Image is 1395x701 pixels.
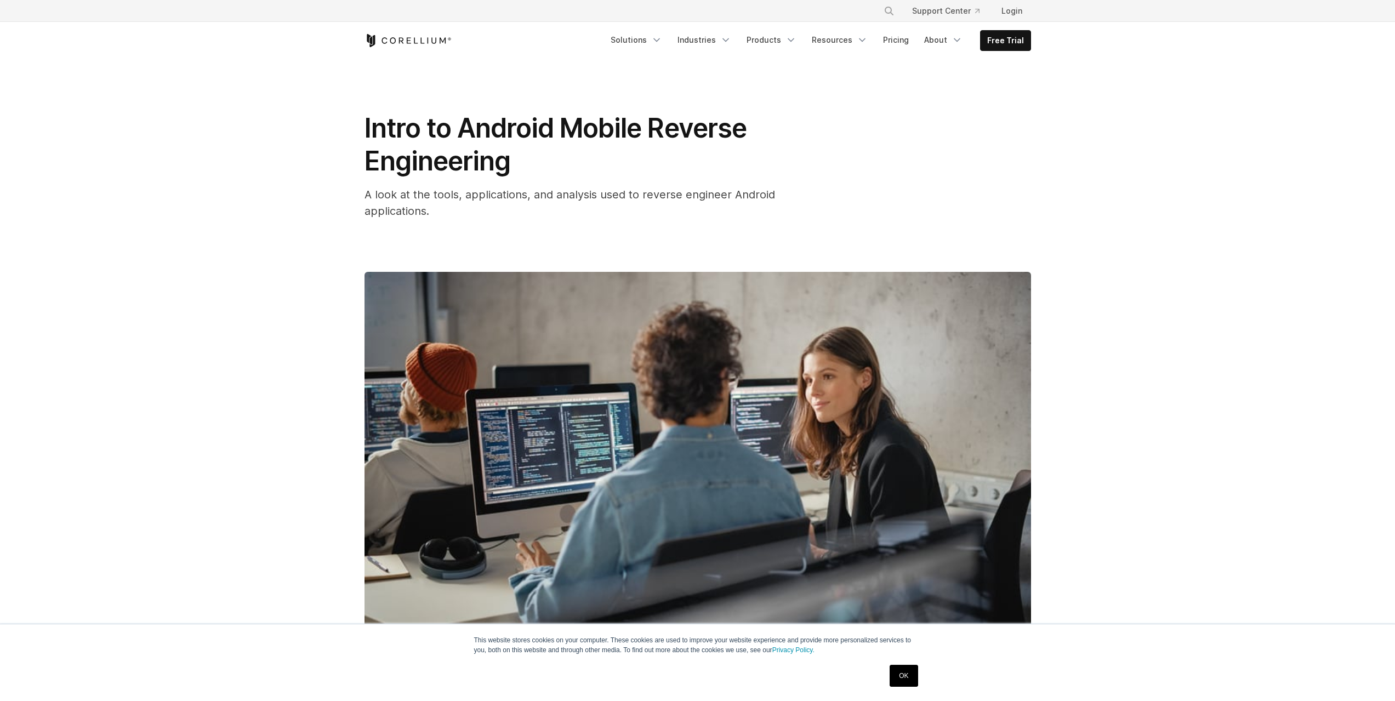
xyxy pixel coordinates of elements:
span: Intro to Android Mobile Reverse Engineering [365,112,747,177]
a: Resources [805,30,874,50]
a: Privacy Policy. [772,646,815,654]
a: OK [890,665,918,687]
div: Navigation Menu [604,30,1031,51]
a: Pricing [876,30,915,50]
a: Free Trial [981,31,1030,50]
span: A look at the tools, applications, and analysis used to reverse engineer Android applications. [365,188,775,218]
button: Search [879,1,899,21]
a: Corellium Home [365,34,452,47]
a: Industries [671,30,738,50]
a: Support Center [903,1,988,21]
div: Navigation Menu [870,1,1031,21]
p: This website stores cookies on your computer. These cookies are used to improve your website expe... [474,635,921,655]
a: Products [740,30,803,50]
a: Login [993,1,1031,21]
a: Solutions [604,30,669,50]
a: About [918,30,969,50]
img: Intro to Android Mobile Reverse Engineering [365,272,1031,647]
